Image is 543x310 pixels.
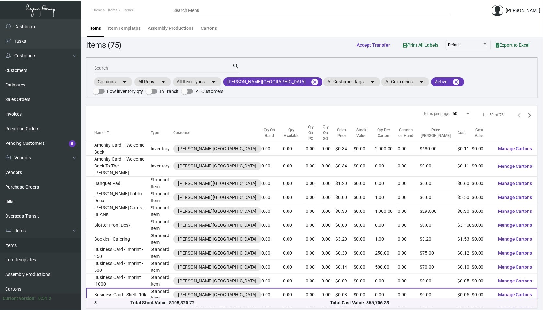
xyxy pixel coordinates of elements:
[201,25,217,32] div: Cartons
[472,190,493,204] td: $0.00
[261,246,283,260] td: 0.00
[261,177,283,190] td: 0.00
[322,177,336,190] td: 0.00
[283,218,306,232] td: 0.00
[86,246,151,260] td: Business Card - Imprint - 250
[261,260,283,274] td: 0.00
[173,124,261,142] th: Customer
[375,204,398,218] td: 1,000.00
[498,195,532,200] span: Manage Cartons
[306,124,316,142] div: Qty On PO
[107,87,143,95] span: Low inventory qty
[472,156,493,177] td: $0.00
[458,288,472,302] td: $0.05
[453,111,457,116] span: 50
[335,156,354,177] td: $0.34
[498,146,532,151] span: Manage Cartons
[159,78,167,86] mat-icon: arrow_drop_down
[335,190,354,204] td: $0.00
[375,127,398,139] div: Qty Per Carton
[458,260,472,274] td: $0.10
[261,274,283,288] td: 0.00
[398,39,444,51] button: Print All Labels
[398,156,420,177] td: 0.00
[151,288,173,302] td: Standard Item
[398,288,420,302] td: 0.00
[398,127,414,139] div: Cartons on Hand
[3,295,36,302] div: Current version:
[130,300,330,306] div: Total Stock Value: $108,820.72
[151,177,173,190] td: Standard Item
[375,177,398,190] td: 0.00
[86,190,151,204] td: [PERSON_NAME] Lobby Decal
[492,5,503,16] img: admin@bootstrapmaster.com
[458,156,472,177] td: $0.11
[398,127,420,139] div: Cartons on Hand
[496,42,530,48] span: Export to Excel
[357,42,390,48] span: Accept Transfer
[354,127,375,139] div: Stock Value
[398,260,420,274] td: 0.00
[493,275,537,287] button: Manage Cartons
[86,288,151,302] td: Business Card - Shell - 10k
[420,232,458,246] td: $3.20
[398,142,420,156] td: 0.00
[354,218,375,232] td: $0.00
[354,260,375,274] td: $0.00
[418,78,425,86] mat-icon: arrow_drop_down
[354,177,375,190] td: $0.00
[261,288,283,302] td: 0.00
[498,264,532,270] span: Manage Cartons
[283,260,306,274] td: 0.00
[420,246,458,260] td: $75.00
[261,156,283,177] td: 0.00
[375,190,398,204] td: 1.00
[498,278,532,283] span: Manage Cartons
[458,130,472,136] div: Cost
[160,87,179,95] span: In Transit
[151,260,173,274] td: Standard Item
[472,204,493,218] td: $0.00
[94,130,104,136] div: Name
[178,163,256,169] div: [PERSON_NAME][GEOGRAPHIC_DATA]
[178,208,256,215] div: [PERSON_NAME][GEOGRAPHIC_DATA]
[420,204,458,218] td: $298.00
[369,78,377,86] mat-icon: arrow_drop_down
[420,156,458,177] td: $0.00
[283,274,306,288] td: 0.00
[335,218,354,232] td: $0.00
[506,7,541,14] div: [PERSON_NAME]
[178,250,256,257] div: [PERSON_NAME][GEOGRAPHIC_DATA]
[398,232,420,246] td: 0.00
[151,204,173,218] td: Standard Item
[493,247,537,259] button: Manage Cartons
[261,232,283,246] td: 0.00
[335,177,354,190] td: $1.20
[498,209,532,214] span: Manage Cartons
[493,261,537,273] button: Manage Cartons
[178,180,256,187] div: [PERSON_NAME][GEOGRAPHIC_DATA]
[86,177,151,190] td: Banquet Pad
[151,156,173,177] td: Inventory
[178,292,256,298] div: [PERSON_NAME][GEOGRAPHIC_DATA]
[283,177,306,190] td: 0.00
[472,232,493,246] td: $0.00
[92,8,102,12] span: Home
[398,246,420,260] td: 0.00
[375,232,398,246] td: 1.00
[493,178,537,189] button: Manage Cartons
[283,246,306,260] td: 0.00
[306,190,322,204] td: 0.00
[283,127,300,139] div: Qty Available
[493,233,537,245] button: Manage Cartons
[354,156,375,177] td: $0.00
[261,190,283,204] td: 0.00
[322,232,336,246] td: 0.00
[335,204,354,218] td: $0.30
[283,204,306,218] td: 0.00
[458,218,472,232] td: $31.00
[283,232,306,246] td: 0.00
[335,127,348,139] div: Sales Price
[375,156,398,177] td: 0.00
[420,190,458,204] td: $0.00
